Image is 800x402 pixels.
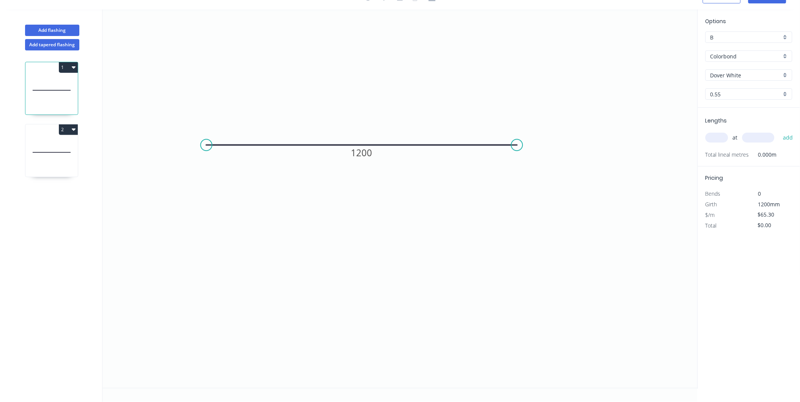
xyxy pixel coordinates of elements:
span: Lengths [705,117,727,124]
input: Colour [710,71,781,79]
span: 0 [758,190,761,197]
span: Pricing [705,174,723,182]
button: add [779,131,797,144]
span: Girth [705,201,717,208]
span: Total [705,222,717,229]
span: 0.000m [749,149,777,160]
span: at [733,132,738,143]
span: Options [705,17,726,25]
button: 2 [59,124,78,135]
input: Material [710,52,781,60]
span: Total lineal metres [705,149,749,160]
button: Add tapered flashing [25,39,79,50]
tspan: 1200 [351,146,372,159]
span: $/m [705,211,715,218]
svg: 0 [103,9,698,388]
span: Bends [705,190,721,197]
button: 1 [59,62,78,73]
input: Thickness [710,90,781,98]
input: Price level [710,33,781,41]
button: Add flashing [25,25,79,36]
span: 1200mm [758,201,780,208]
